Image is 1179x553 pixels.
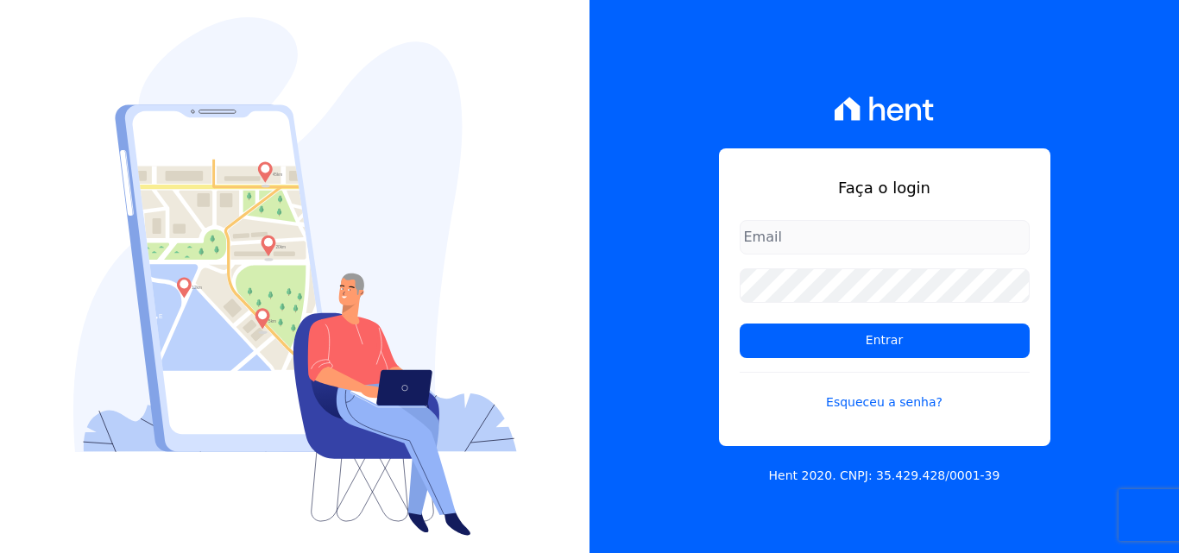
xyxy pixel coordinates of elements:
img: Login [73,17,517,536]
p: Hent 2020. CNPJ: 35.429.428/0001-39 [769,467,1000,485]
a: Esqueceu a senha? [740,372,1030,412]
h1: Faça o login [740,176,1030,199]
input: Entrar [740,324,1030,358]
input: Email [740,220,1030,255]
